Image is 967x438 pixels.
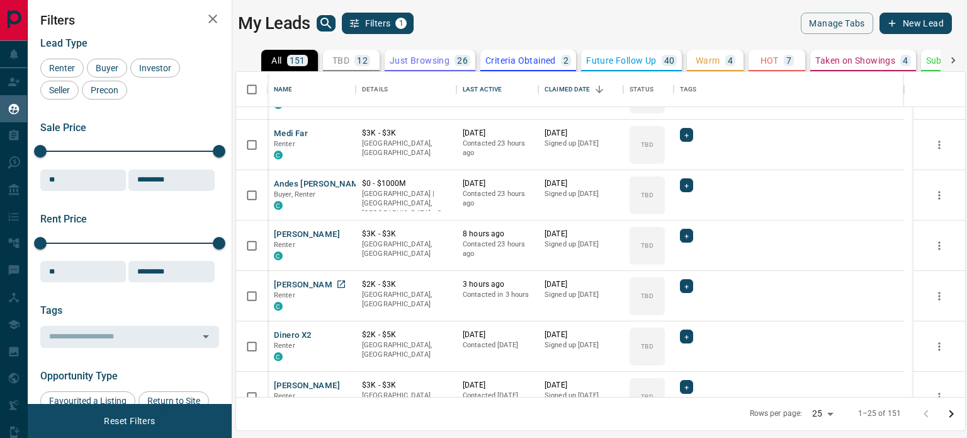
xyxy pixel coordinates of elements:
button: [PERSON_NAME] [274,380,340,392]
p: All [271,56,281,65]
p: $2K - $5K [362,330,450,340]
div: Favourited a Listing [40,391,135,410]
button: [PERSON_NAME] [274,229,340,241]
p: [GEOGRAPHIC_DATA], [GEOGRAPHIC_DATA] [362,239,450,259]
p: TBD [641,241,653,250]
p: 40 [664,56,675,65]
div: 25 [807,405,837,423]
p: Just Browsing [390,56,450,65]
button: New Lead [879,13,952,34]
span: 1 [397,19,405,28]
span: Precon [86,85,123,95]
button: Andes [PERSON_NAME] [274,178,366,190]
p: Future Follow Up [586,56,656,65]
p: Signed up [DATE] [545,290,617,300]
button: Manage Tabs [801,13,873,34]
span: + [684,229,689,242]
div: + [680,380,693,394]
span: Opportunity Type [40,370,118,382]
p: Rows per page: [750,408,803,419]
span: Sale Price [40,122,86,134]
p: [DATE] [463,178,532,189]
div: Last Active [456,72,538,107]
div: + [680,229,693,243]
p: [GEOGRAPHIC_DATA], [GEOGRAPHIC_DATA] [362,340,450,360]
span: Tags [40,304,62,316]
p: Signed up [DATE] [545,239,617,250]
p: 8 hours ago [463,229,532,239]
p: [DATE] [463,128,532,139]
span: Buyer, Renter [274,190,316,199]
span: Favourited a Listing [45,396,131,406]
span: + [684,330,689,343]
p: [DATE] [545,178,617,189]
p: $3K - $3K [362,229,450,239]
button: Reset Filters [96,410,163,432]
div: + [680,279,693,293]
p: HOT [761,56,779,65]
p: Criteria Obtained [485,56,556,65]
div: Status [623,72,674,107]
p: [GEOGRAPHIC_DATA], [GEOGRAPHIC_DATA] [362,290,450,309]
button: Sort [591,81,608,98]
button: [PERSON_NAME] [274,279,340,291]
p: 151 [290,56,305,65]
p: Contacted 23 hours ago [463,239,532,259]
p: 4 [903,56,908,65]
div: Status [630,72,653,107]
div: Precon [82,81,127,100]
p: [DATE] [545,128,617,139]
p: Contacted [DATE] [463,391,532,401]
p: [DATE] [545,380,617,391]
button: more [930,186,949,205]
span: Renter [274,291,295,299]
h1: My Leads [238,13,310,33]
div: Buyer [87,59,127,78]
p: [DATE] [545,229,617,239]
p: Taken on Showings [815,56,895,65]
span: + [684,381,689,393]
p: TBD [332,56,349,65]
p: Contacted 23 hours ago [463,189,532,209]
div: Name [274,72,293,107]
p: Scarborough, Toronto, Markham [362,189,450,219]
p: 7 [786,56,791,65]
p: 1–25 of 151 [858,408,901,419]
p: [DATE] [463,330,532,340]
div: Investor [130,59,180,78]
span: Seller [45,85,74,95]
div: condos.ca [274,201,283,210]
button: more [930,236,949,255]
p: [GEOGRAPHIC_DATA], [GEOGRAPHIC_DATA] [362,391,450,410]
p: 12 [357,56,368,65]
div: Tags [674,72,904,107]
p: $3K - $3K [362,128,450,139]
div: Seller [40,81,79,100]
p: Contacted 23 hours ago [463,139,532,158]
span: Renter [274,241,295,249]
p: [DATE] [545,279,617,290]
div: condos.ca [274,251,283,260]
div: Claimed Date [545,72,591,107]
div: + [680,178,693,192]
button: Open [197,328,215,345]
button: Medi Far [274,128,308,140]
p: 26 [457,56,468,65]
p: TBD [641,190,653,200]
p: TBD [641,140,653,149]
p: Signed up [DATE] [545,391,617,401]
p: 2 [563,56,568,65]
span: Return to Site [143,396,205,406]
div: + [680,330,693,343]
span: Rent Price [40,213,87,225]
span: + [684,179,689,192]
div: Details [356,72,456,107]
div: + [680,128,693,142]
a: Open in New Tab [333,276,349,292]
span: Renter [274,140,295,148]
span: Renter [274,392,295,400]
button: Filters1 [342,13,414,34]
div: Last Active [463,72,502,107]
p: TBD [641,291,653,301]
span: + [684,129,689,141]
